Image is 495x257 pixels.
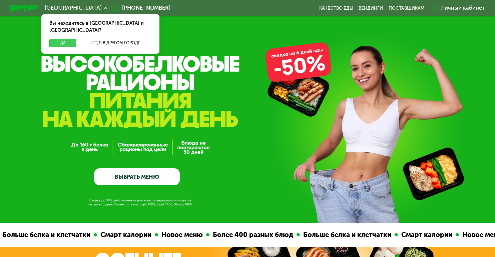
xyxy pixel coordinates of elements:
[49,39,76,47] button: Да
[150,230,237,240] div: Более 400 разных блюд
[359,5,383,11] a: Вендинги
[94,168,180,186] a: ВЫБРАТЬ МЕНЮ
[41,14,160,39] div: Вы находитесь в [GEOGRAPHIC_DATA] и [GEOGRAPHIC_DATA]?
[240,230,335,240] div: Больше белка и клетчатки
[45,5,102,11] span: [GEOGRAPHIC_DATA]
[441,4,485,12] div: Личный кабинет
[339,230,396,240] div: Смарт калории
[389,5,424,11] div: поставщикам
[99,230,147,240] div: Новое меню
[319,5,353,11] a: Качество еды
[38,230,95,240] div: Смарт калории
[79,39,151,47] button: Нет, я в другом городе
[400,230,448,240] div: Новое меню
[111,4,170,12] a: [PHONE_NUMBER]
